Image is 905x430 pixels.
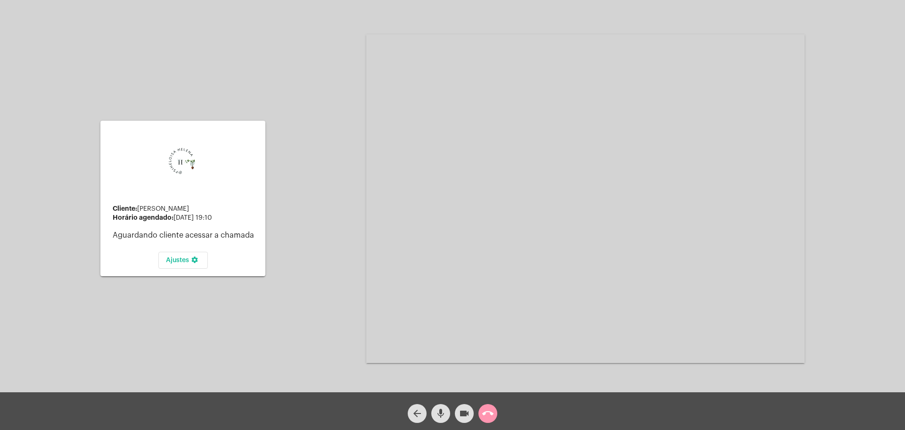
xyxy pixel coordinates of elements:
[113,214,258,222] div: [DATE] 19:10
[113,231,258,240] p: Aguardando cliente acessar a chamada
[150,133,216,199] img: 0d939d3e-dcd2-0964-4adc-7f8e0d1a206f.png
[113,214,173,221] strong: Horário agendado:
[158,252,208,269] button: Ajustes
[189,256,200,267] mat-icon: settings
[411,408,423,419] mat-icon: arrow_back
[113,205,137,212] strong: Cliente:
[482,408,494,419] mat-icon: call_end
[166,257,200,264] span: Ajustes
[113,205,258,213] div: [PERSON_NAME]
[459,408,470,419] mat-icon: videocam
[435,408,446,419] mat-icon: mic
